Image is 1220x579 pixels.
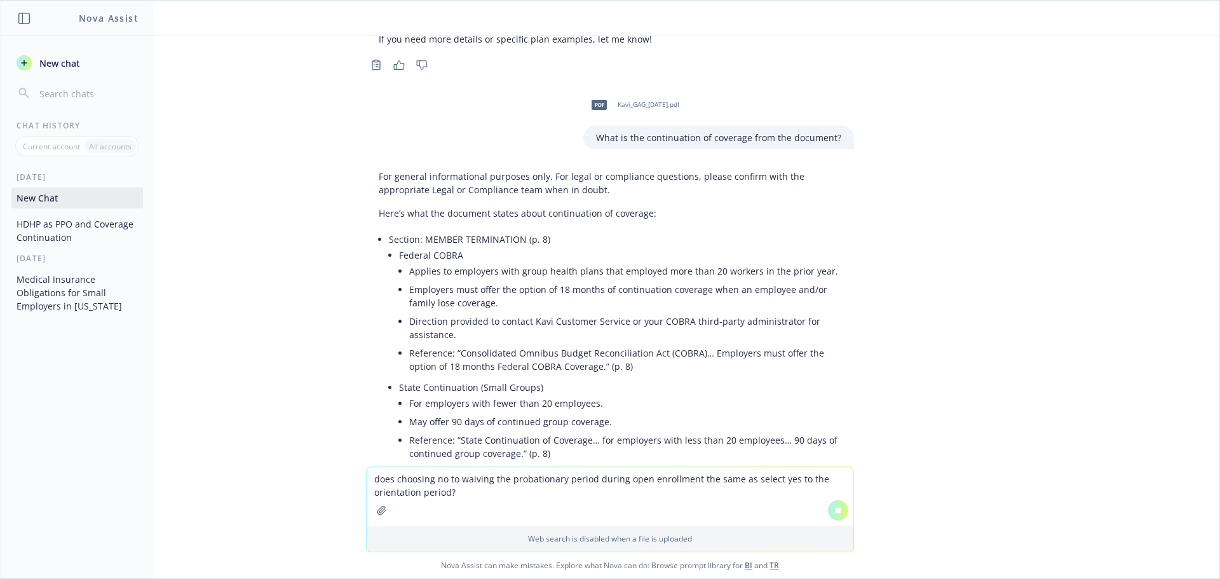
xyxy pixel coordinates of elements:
a: BI [745,560,752,571]
p: State Continuation (Small Groups) [399,381,841,394]
div: [DATE] [1,172,153,182]
button: New Chat [11,187,143,208]
p: Here’s what the document states about continuation of coverage: [379,207,841,220]
p: What is the continuation of coverage from the document? [596,131,841,144]
li: Direction provided to contact Kavi Customer Service or your COBRA third‑party administrator for a... [409,312,841,344]
button: Thumbs down [412,56,432,74]
p: Current account [23,141,80,152]
li: Reference: “Consolidated Omnibus Budget Reconciliation Act (COBRA)… Employers must offer the opti... [409,344,841,376]
p: For general informational purposes only. For legal or compliance questions, please confirm with t... [379,170,841,196]
button: HDHP as PPO and Coverage Continuation [11,214,143,248]
span: Nova Assist can make mistakes. Explore what Nova can do: Browse prompt library for and [6,552,1214,578]
p: All accounts [89,141,132,152]
p: Federal COBRA [399,249,841,262]
h1: Nova Assist [79,11,139,25]
li: Applies to employers with group health plans that employed more than 20 workers in the prior year. [409,262,841,280]
button: New chat [11,51,143,74]
span: pdf [592,100,607,109]
div: pdfKavi_GAG_[DATE].pdf [583,89,682,121]
button: Medical Insurance Obligations for Small Employers in [US_STATE] [11,269,143,317]
span: New chat [37,57,80,70]
p: If you need more details or specific plan examples, let me know! [379,32,841,46]
li: For employers with fewer than 20 employees. [409,394,841,412]
a: TR [769,560,779,571]
div: Chat History [1,120,153,131]
li: May offer 90 days of continued group coverage. [409,412,841,431]
p: Section: MEMBER TERMINATION (p. 8) [389,233,841,246]
div: [DATE] [1,253,153,264]
li: Employers must offer the option of 18 months of continuation coverage when an employee and/or fam... [409,280,841,312]
li: Reference: “State Continuation of Coverage… for employers with less than 20 employees… 90 days of... [409,431,841,463]
p: Web search is disabled when a file is uploaded [374,533,846,544]
span: Kavi_GAG_[DATE].pdf [618,100,679,109]
svg: Copy to clipboard [370,59,382,71]
input: Search chats [37,85,138,102]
